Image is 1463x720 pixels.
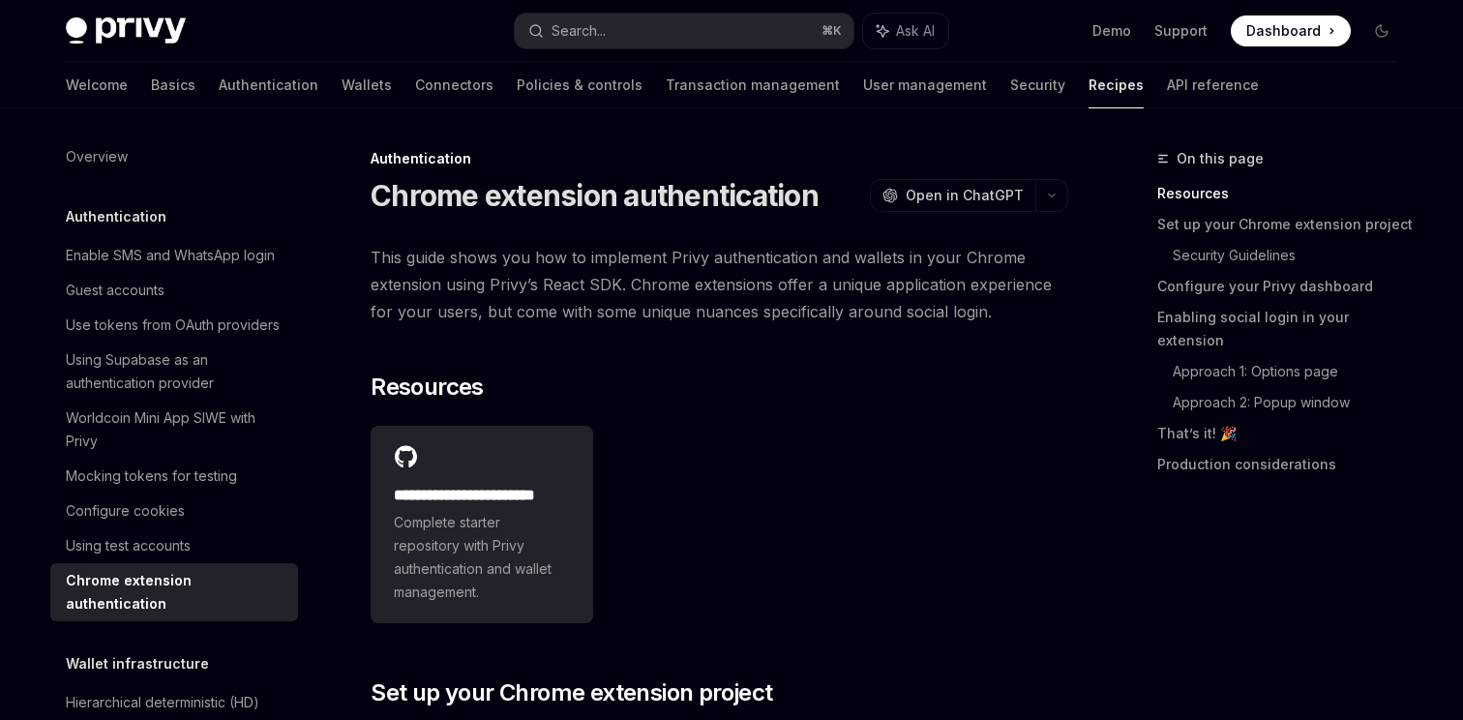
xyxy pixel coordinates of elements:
a: Using Supabase as an authentication provider [50,343,298,401]
a: Wallets [342,62,392,108]
a: Approach 2: Popup window [1173,387,1413,418]
span: Dashboard [1246,21,1321,41]
div: Mocking tokens for testing [66,465,237,488]
button: Toggle dark mode [1366,15,1397,46]
a: Mocking tokens for testing [50,459,298,494]
div: Guest accounts [66,279,164,302]
a: Connectors [415,62,493,108]
a: Overview [50,139,298,174]
a: Authentication [219,62,318,108]
a: Recipes [1089,62,1144,108]
a: API reference [1167,62,1259,108]
a: **** **** **** **** ****Complete starter repository with Privy authentication and wallet management. [371,426,593,623]
div: Chrome extension authentication [66,569,286,615]
h1: Chrome extension authentication [371,178,819,213]
a: Set up your Chrome extension project [1157,209,1413,240]
img: dark logo [66,17,186,45]
span: Complete starter repository with Privy authentication and wallet management. [394,511,570,604]
a: Policies & controls [517,62,642,108]
a: Transaction management [666,62,840,108]
span: ⌘ K [821,23,842,39]
div: Configure cookies [66,499,185,523]
a: Worldcoin Mini App SIWE with Privy [50,401,298,459]
span: Resources [371,372,484,403]
span: Open in ChatGPT [906,186,1024,205]
a: Approach 1: Options page [1173,356,1413,387]
a: Production considerations [1157,449,1413,480]
a: Security Guidelines [1173,240,1413,271]
a: Using test accounts [50,528,298,563]
div: Using test accounts [66,534,191,557]
a: Support [1154,21,1208,41]
button: Open in ChatGPT [870,179,1035,212]
span: Set up your Chrome extension project [371,677,772,708]
a: Chrome extension authentication [50,563,298,621]
a: Configure your Privy dashboard [1157,271,1413,302]
a: User management [863,62,987,108]
button: Ask AI [863,14,948,48]
span: On this page [1177,147,1264,170]
a: Demo [1092,21,1131,41]
a: Dashboard [1231,15,1351,46]
span: Ask AI [896,21,935,41]
div: Overview [66,145,128,168]
a: Configure cookies [50,494,298,528]
div: Use tokens from OAuth providers [66,314,280,337]
a: Resources [1157,178,1413,209]
a: That’s it! 🎉 [1157,418,1413,449]
span: This guide shows you how to implement Privy authentication and wallets in your Chrome extension u... [371,244,1068,325]
button: Search...⌘K [515,14,853,48]
a: Enabling social login in your extension [1157,302,1413,356]
h5: Wallet infrastructure [66,652,209,675]
a: Guest accounts [50,273,298,308]
div: Worldcoin Mini App SIWE with Privy [66,406,286,453]
a: Basics [151,62,195,108]
div: Search... [552,19,606,43]
div: Authentication [371,149,1068,168]
a: Use tokens from OAuth providers [50,308,298,343]
div: Enable SMS and WhatsApp login [66,244,275,267]
h5: Authentication [66,205,166,228]
a: Welcome [66,62,128,108]
a: Enable SMS and WhatsApp login [50,238,298,273]
div: Using Supabase as an authentication provider [66,348,286,395]
a: Security [1010,62,1065,108]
